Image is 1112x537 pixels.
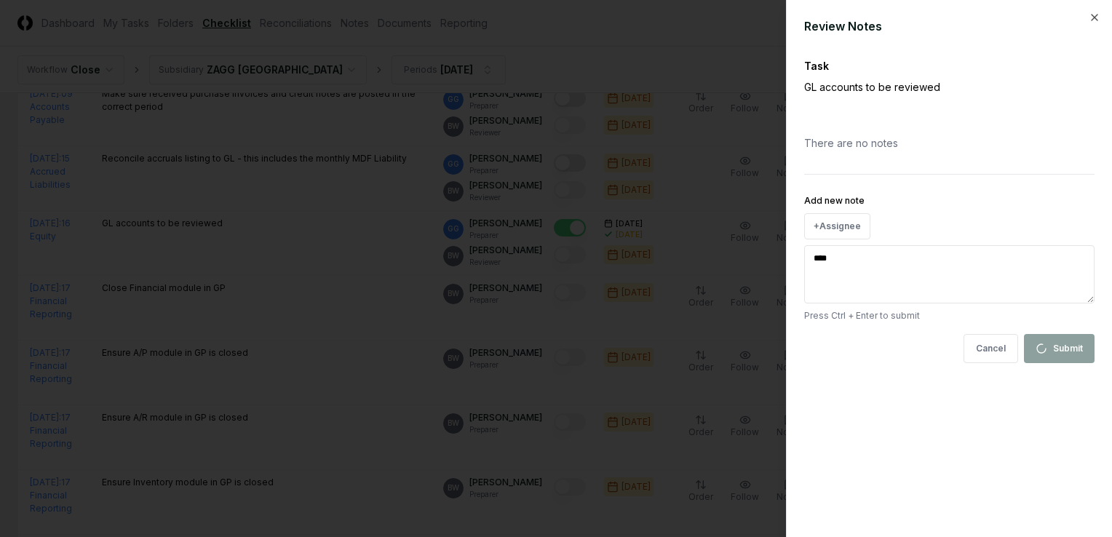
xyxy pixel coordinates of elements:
p: GL accounts to be reviewed [804,79,1044,95]
p: Press Ctrl + Enter to submit [804,309,1095,322]
button: Cancel [964,334,1018,363]
button: +Assignee [804,213,870,239]
div: There are no notes [804,124,1095,162]
div: Review Notes [804,17,1095,35]
div: Task [804,58,1095,73]
label: Add new note [804,195,865,206]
